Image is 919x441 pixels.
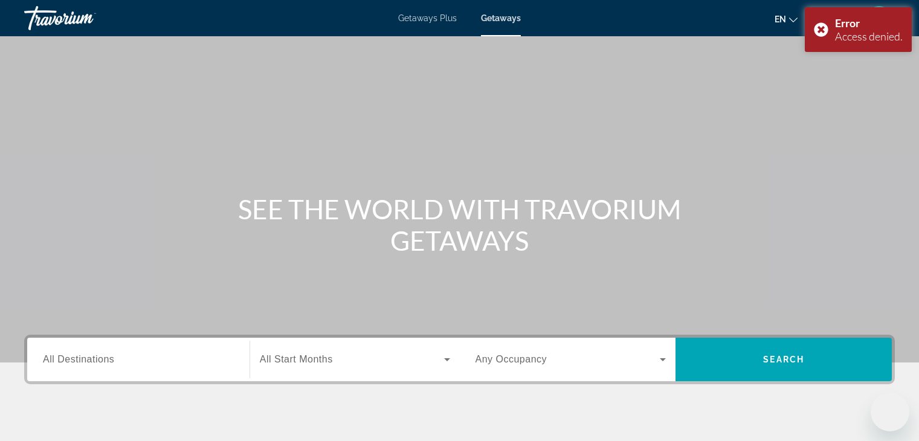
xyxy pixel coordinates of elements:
[43,354,114,364] span: All Destinations
[835,16,903,30] div: Error
[233,193,686,256] h1: SEE THE WORLD WITH TRAVORIUM GETAWAYS
[775,10,798,28] button: Change language
[871,393,909,431] iframe: Bouton de lancement de la fenêtre de messagerie
[676,338,892,381] button: Search
[260,354,333,364] span: All Start Months
[398,13,457,23] a: Getaways Plus
[481,13,521,23] a: Getaways
[763,355,804,364] span: Search
[835,30,903,43] div: Access denied.
[24,2,145,34] a: Travorium
[775,14,786,24] span: en
[863,5,895,31] button: User Menu
[476,354,547,364] span: Any Occupancy
[27,338,892,381] div: Search widget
